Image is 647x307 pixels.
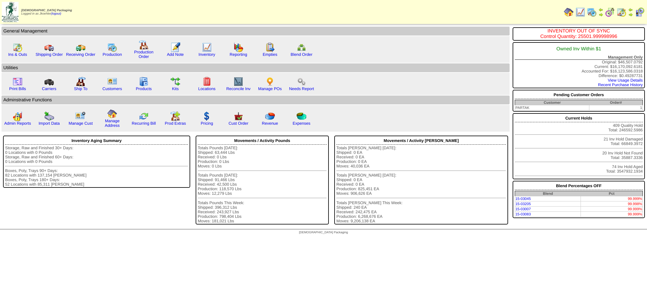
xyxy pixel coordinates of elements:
[107,77,117,86] img: customers.gif
[139,111,149,121] img: reconcile.gif
[515,191,581,196] th: Blend
[515,29,643,39] div: INVENTORY OUT OF SYNC Control Quantity: 25501.999998996
[170,111,180,121] img: prodextras.gif
[515,212,531,216] a: 15-03083
[587,7,597,17] img: calendarprod.gif
[21,9,72,15] span: Logged in as Jkoehler
[42,86,56,91] a: Carriers
[172,86,179,91] a: Kits
[297,111,306,121] img: pie_chart2.png
[35,52,63,57] a: Shipping Order
[617,7,626,17] img: calendarinout.gif
[76,42,86,52] img: truck2.gif
[198,146,327,223] div: Totals Pounds [DATE]: Shipped: 63,444 Lbs Received: 0 Lbs Production: 0 Lbs Moves: 0 Lbs Totals P...
[51,12,61,15] a: (logout)
[515,182,643,190] div: Blend Percentages OFF
[234,42,243,52] img: graph.gif
[515,197,531,201] a: 15-03045
[107,109,117,119] img: home.gif
[598,83,643,87] a: Recent Purchase History
[5,146,188,187] div: Storage, Raw and Finished 30+ Days: 0 Locations with 0 Pounds Storage, Raw and Finished 60+ Days:...
[170,77,180,86] img: workflow.gif
[515,43,643,55] div: Owned Inv Within $1
[9,86,26,91] a: Print Bills
[581,201,643,207] td: 99.998%
[76,77,86,86] img: factory2.gif
[589,105,643,110] td: 1
[291,52,312,57] a: Blend Order
[13,111,22,121] img: graph2.png
[44,111,54,121] img: import.gif
[262,121,278,126] a: Revenue
[165,121,186,126] a: Prod Extras
[515,55,643,60] div: Management Only
[103,52,122,57] a: Production
[293,121,311,126] a: Expenses
[198,86,215,91] a: Locations
[202,111,212,121] img: dollar.gif
[74,86,87,91] a: Ship To
[263,52,277,57] a: Empties
[234,77,243,86] img: line_graph2.gif
[515,100,589,105] th: Customer
[4,121,31,126] a: Admin Reports
[2,63,510,72] td: Utilities
[581,191,643,196] th: Pct
[44,42,54,52] img: truck.gif
[134,50,153,59] a: Production Order
[515,207,531,211] a: 15-03007
[515,105,589,110] td: PARTAK
[581,207,643,212] td: 99.999%
[581,212,643,217] td: 99.999%
[628,12,633,17] img: arrowright.gif
[515,91,643,99] div: Pending Customer Orders
[13,42,22,52] img: calendarinout.gif
[513,42,645,88] div: Original: $46,507.0792 Current: $16,170,092.6181 Accounted For: $16,123,586.0318 Difference: $0.4...
[628,7,633,12] img: arrowleft.gif
[265,77,275,86] img: po.png
[605,7,615,17] img: calendarblend.gif
[44,77,54,86] img: truck3.gif
[336,137,506,145] div: Movements / Activity [PERSON_NAME]
[198,137,327,145] div: Movements / Activity Pounds
[2,96,510,104] td: Adminstrative Functions
[66,52,95,57] a: Receiving Order
[75,111,86,121] img: managecust.png
[598,7,603,12] img: arrowleft.gif
[21,9,72,12] span: [DEMOGRAPHIC_DATA] Packaging
[170,42,180,52] img: orders.gif
[13,77,22,86] img: invoice2.gif
[199,52,215,57] a: Inventory
[105,119,120,128] a: Manage Address
[515,114,643,122] div: Current Holds
[8,52,27,57] a: Ins & Outs
[234,111,243,121] img: cust_order.png
[103,86,122,91] a: Customers
[139,40,149,50] img: factory.gif
[608,78,643,83] a: View Usage Details
[575,7,585,17] img: line_graph.gif
[297,77,306,86] img: workflow.png
[258,86,282,91] a: Manage POs
[139,77,149,86] img: cabinet.gif
[513,113,645,179] div: 409 Quality Hold Total: 246592.5986 21 Inv Hold Damaged Total: 66849.3972 20 Inv Hold Not Found T...
[581,196,643,201] td: 99.999%
[635,7,645,17] img: calendarcustomer.gif
[107,42,117,52] img: calendarprod.gif
[589,100,643,105] th: Order#
[136,86,152,91] a: Products
[132,121,156,126] a: Recurring Bill
[5,137,188,145] div: Inventory Aging Summary
[297,42,306,52] img: network.png
[289,86,314,91] a: Needs Report
[202,77,212,86] img: locations.gif
[69,121,93,126] a: Manage Cust
[228,121,248,126] a: Cust Order
[201,121,213,126] a: Pricing
[299,231,348,234] span: [DEMOGRAPHIC_DATA] Packaging
[515,202,531,206] a: 15-03205
[598,12,603,17] img: arrowright.gif
[2,2,19,22] img: zoroco-logo-small.webp
[202,42,212,52] img: line_graph.gif
[336,146,506,223] div: Totals [PERSON_NAME] [DATE]: Shipped: 0 EA Received: 0 EA Production: 0 EA Moves: 40,036 EA Total...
